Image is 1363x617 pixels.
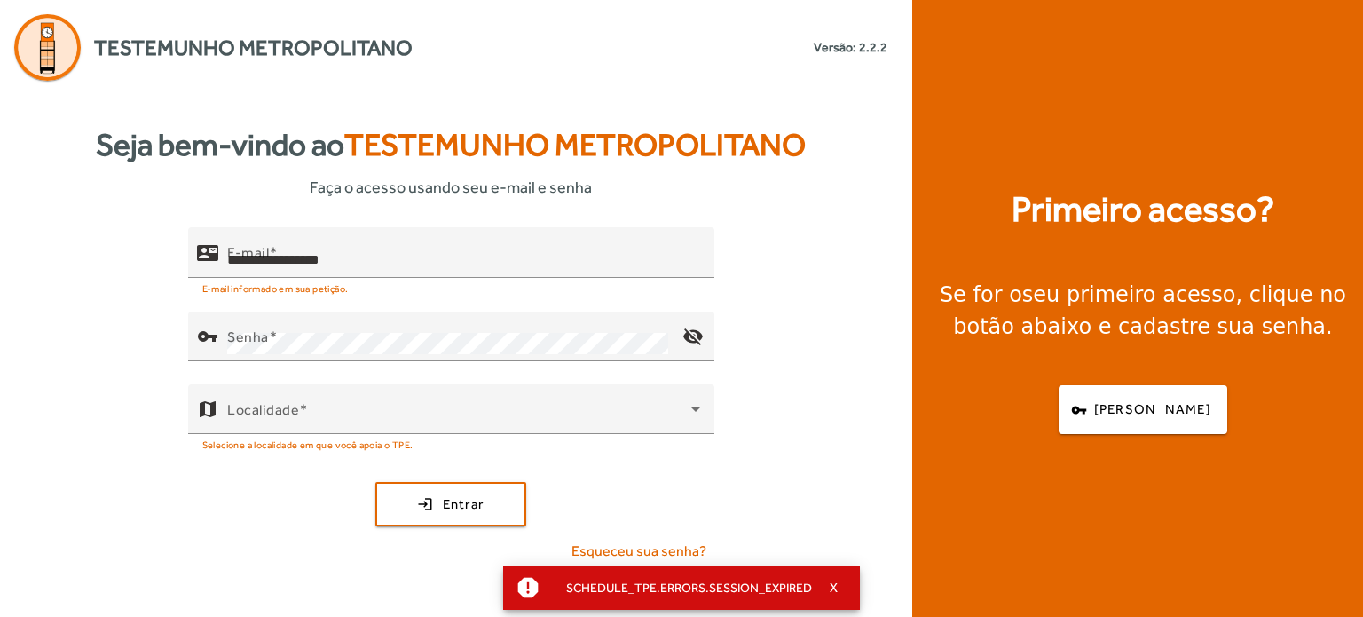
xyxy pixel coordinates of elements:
[14,14,81,81] img: Logo Agenda
[1094,399,1211,420] span: [PERSON_NAME]
[202,434,414,454] mat-hint: Selecione a localidade em que você apoia o TPE.
[830,580,839,596] span: X
[344,127,806,162] span: Testemunho Metropolitano
[227,328,269,345] mat-label: Senha
[812,580,856,596] button: X
[96,122,806,169] strong: Seja bem-vindo ao
[227,244,269,261] mat-label: E-mail
[571,541,706,562] span: Esqueceu sua senha?
[197,326,218,347] mat-icon: vpn_key
[1022,282,1236,307] strong: seu primeiro acesso
[310,175,592,199] span: Faça o acesso usando seu e-mail e senha
[814,38,887,57] small: Versão: 2.2.2
[197,242,218,264] mat-icon: contact_mail
[443,494,485,515] span: Entrar
[515,574,541,601] mat-icon: report
[552,575,812,600] div: SCHEDULE_TPE.ERRORS.SESSION_EXPIRED
[1012,183,1274,236] strong: Primeiro acesso?
[1059,385,1227,434] button: [PERSON_NAME]
[227,401,299,418] mat-label: Localidade
[202,278,349,297] mat-hint: E-mail informado em sua petição.
[94,32,413,64] span: Testemunho Metropolitano
[197,399,218,420] mat-icon: map
[671,315,713,358] mat-icon: visibility_off
[375,482,526,526] button: Entrar
[934,279,1352,343] div: Se for o , clique no botão abaixo e cadastre sua senha.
